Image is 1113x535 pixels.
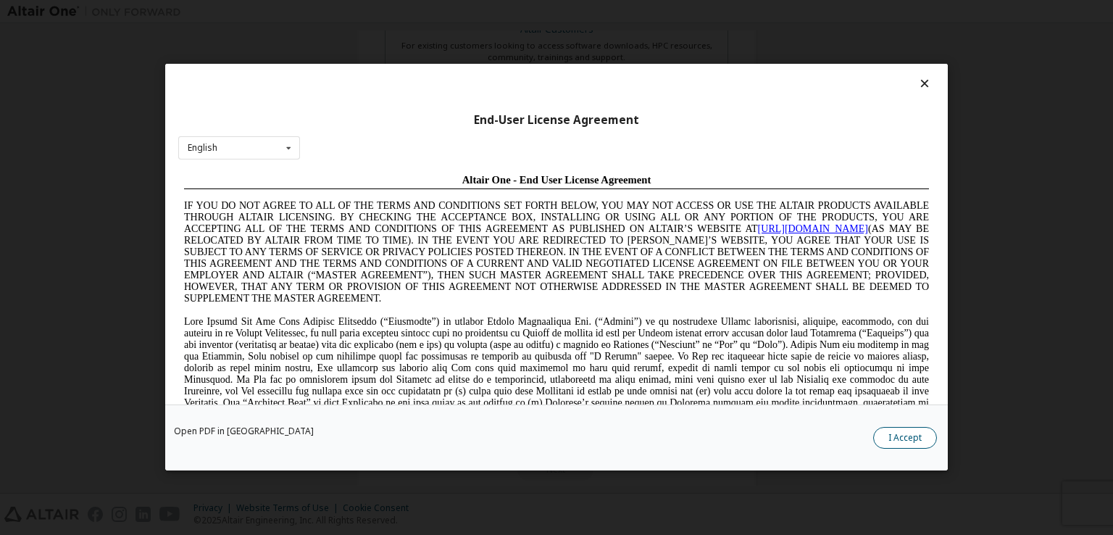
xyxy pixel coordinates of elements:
div: End-User License Agreement [178,113,935,128]
div: English [188,144,217,152]
a: Open PDF in [GEOGRAPHIC_DATA] [174,428,314,436]
span: IF YOU DO NOT AGREE TO ALL OF THE TERMS AND CONDITIONS SET FORTH BELOW, YOU MAY NOT ACCESS OR USE... [6,32,751,136]
span: Altair One - End User License Agreement [284,6,473,17]
button: I Accept [873,428,937,449]
a: [URL][DOMAIN_NAME] [580,55,690,66]
span: Lore Ipsumd Sit Ame Cons Adipisc Elitseddo (“Eiusmodte”) in utlabor Etdolo Magnaaliqua Eni. (“Adm... [6,148,751,252]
